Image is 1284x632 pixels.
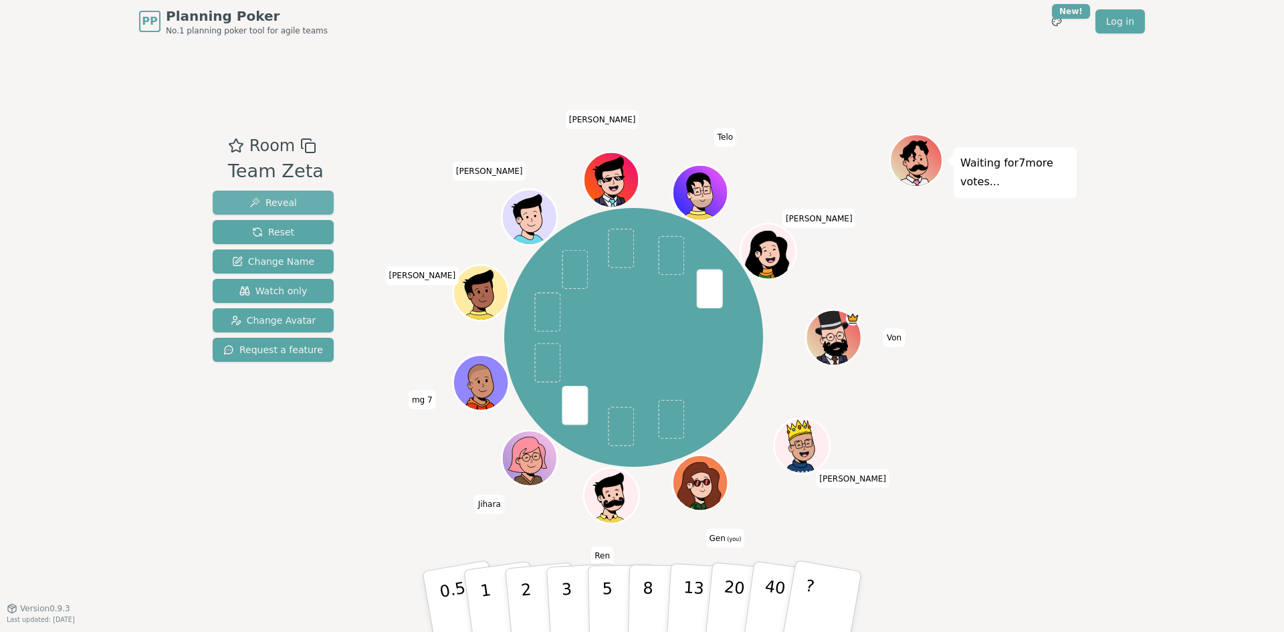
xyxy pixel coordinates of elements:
[816,469,889,488] span: Click to change your name
[213,220,334,244] button: Reset
[409,390,436,409] span: Click to change your name
[213,279,334,303] button: Watch only
[142,13,157,29] span: PP
[213,191,334,215] button: Reveal
[453,161,526,180] span: Click to change your name
[883,328,905,347] span: Click to change your name
[252,225,294,239] span: Reset
[139,7,328,36] a: PPPlanning PokerNo.1 planning poker tool for agile teams
[726,536,742,542] span: (you)
[1045,9,1069,33] button: New!
[7,603,70,614] button: Version0.9.3
[714,128,736,146] span: Click to change your name
[213,308,334,332] button: Change Avatar
[213,338,334,362] button: Request a feature
[228,134,244,158] button: Add as favourite
[231,314,316,327] span: Change Avatar
[385,266,459,285] span: Click to change your name
[249,196,297,209] span: Reveal
[1095,9,1145,33] a: Log in
[1052,4,1090,19] div: New!
[232,255,314,268] span: Change Name
[166,25,328,36] span: No.1 planning poker tool for agile teams
[475,495,504,514] span: Click to change your name
[674,456,726,508] button: Click to change your avatar
[591,546,613,565] span: Click to change your name
[223,343,323,356] span: Request a feature
[566,110,639,128] span: Click to change your name
[845,312,859,326] span: Von is the host
[249,134,295,158] span: Room
[706,528,744,547] span: Click to change your name
[7,616,75,623] span: Last updated: [DATE]
[239,284,308,298] span: Watch only
[960,154,1070,191] p: Waiting for 7 more votes...
[213,249,334,274] button: Change Name
[166,7,328,25] span: Planning Poker
[228,158,324,185] div: Team Zeta
[782,209,856,227] span: Click to change your name
[20,603,70,614] span: Version 0.9.3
